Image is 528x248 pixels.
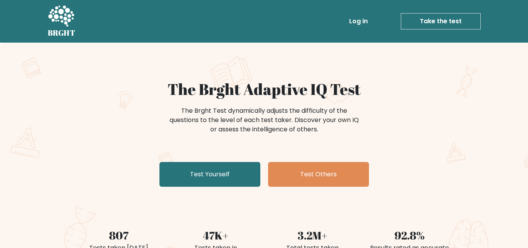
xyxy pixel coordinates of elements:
[75,80,454,98] h1: The Brght Adaptive IQ Test
[346,14,371,29] a: Log in
[75,227,163,243] div: 807
[268,162,369,187] a: Test Others
[366,227,454,243] div: 92.8%
[48,28,76,38] h5: BRGHT
[401,13,481,29] a: Take the test
[269,227,357,243] div: 3.2M+
[159,162,260,187] a: Test Yourself
[48,3,76,40] a: BRGHT
[172,227,260,243] div: 47K+
[167,106,361,134] div: The Brght Test dynamically adjusts the difficulty of the questions to the level of each test take...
